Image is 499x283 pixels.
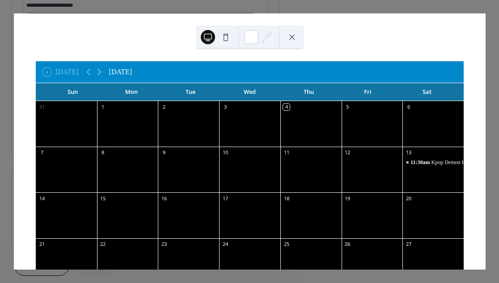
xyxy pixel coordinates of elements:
div: 17 [222,195,228,202]
div: 5 [344,104,351,110]
div: 4 [283,104,290,110]
div: 3 [222,104,228,110]
div: 19 [344,195,351,202]
div: 31 [38,104,45,110]
div: 15 [100,195,106,202]
div: 18 [283,195,290,202]
div: Tue [161,83,220,101]
div: 12 [344,149,351,156]
div: 21 [38,241,45,248]
div: Kpop Demon Hunters (HUNTR/X) - Golden *MASTER CLASS* [402,159,464,166]
div: Sun [43,83,102,101]
div: Mon [102,83,161,101]
div: Wed [220,83,279,101]
div: 11 [283,149,290,156]
div: 26 [344,241,351,248]
div: 22 [100,241,106,248]
div: 8 [100,149,106,156]
div: 2 [161,104,167,110]
div: 7 [38,149,45,156]
div: 23 [161,241,167,248]
div: 24 [222,241,228,248]
div: Fri [338,83,398,101]
div: Thu [279,83,338,101]
span: 11:30am [410,159,431,166]
div: 6 [405,104,412,110]
div: 10 [222,149,228,156]
div: 13 [405,149,412,156]
div: 16 [161,195,167,202]
div: Sat [398,83,457,101]
div: 20 [405,195,412,202]
div: 14 [38,195,45,202]
div: 1 [100,104,106,110]
div: 9 [161,149,167,156]
div: 27 [405,241,412,248]
div: 25 [283,241,290,248]
div: [DATE] [109,67,132,77]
